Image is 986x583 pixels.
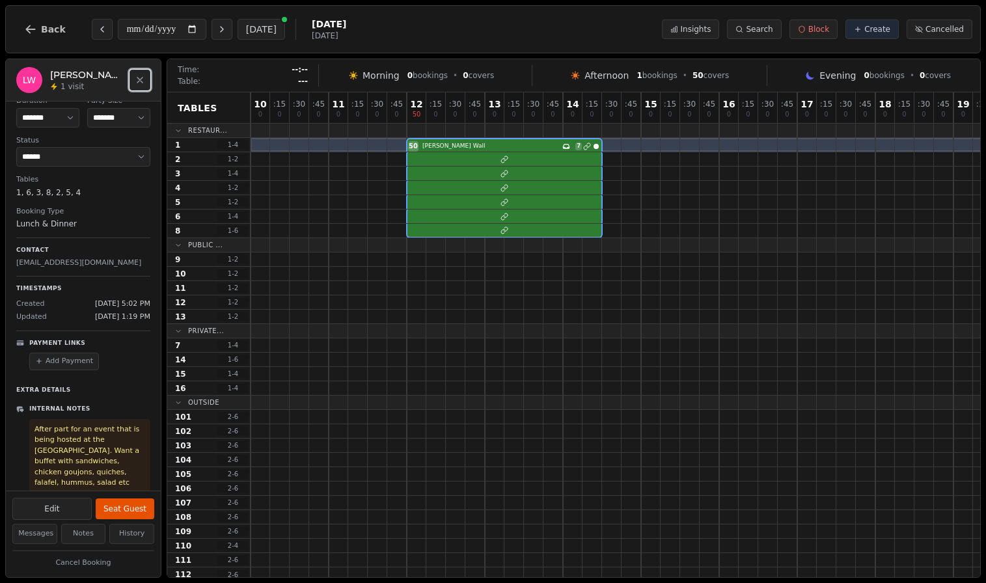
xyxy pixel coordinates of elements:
span: 1 - 2 [217,183,249,193]
span: 0 [463,71,468,80]
span: 0 [394,111,398,118]
span: 1 [637,71,642,80]
span: • [910,70,914,81]
button: History [109,524,154,544]
span: 2 [175,154,180,165]
button: Insights [662,20,720,39]
span: --- [298,76,308,87]
span: 1 [175,140,180,150]
span: 1 - 4 [217,340,249,350]
span: 0 [864,71,870,80]
span: : 45 [781,100,793,108]
span: 112 [175,569,191,580]
span: [DATE] 1:19 PM [95,312,150,323]
span: : 45 [859,100,871,108]
span: 102 [175,426,191,437]
span: 1 - 4 [217,369,249,379]
span: : 15 [664,100,676,108]
button: Create [845,20,899,39]
span: 2 - 6 [217,412,249,422]
span: 13 [488,100,500,109]
span: 0 [961,111,965,118]
span: 2 - 6 [217,455,249,465]
span: 110 [175,541,191,551]
button: Block [789,20,838,39]
span: 0 [843,111,847,118]
span: 15 [175,369,186,379]
span: 1 visit [61,81,84,92]
span: 0 [727,111,731,118]
span: 103 [175,441,191,451]
span: Created [16,299,45,310]
span: 2 - 6 [217,426,249,436]
span: 0 [805,111,809,118]
span: 2 - 6 [217,526,249,536]
span: 0 [883,111,887,118]
dt: Tables [16,174,150,185]
span: : 15 [273,100,286,108]
span: 2 - 6 [217,483,249,493]
span: : 15 [351,100,364,108]
span: 0 [551,111,555,118]
span: 1 - 4 [217,140,249,150]
span: [PERSON_NAME] Wall [422,142,560,151]
span: 6 [175,211,180,222]
span: Afternoon [584,69,629,82]
span: 0 [277,111,281,118]
span: 0 [863,111,867,118]
p: Contact [16,246,150,255]
span: 0 [258,111,262,118]
span: 14 [175,355,186,365]
span: 111 [175,555,191,565]
span: 2 - 6 [217,498,249,508]
span: 1 - 2 [217,154,249,164]
span: 0 [687,111,691,118]
span: : 45 [937,100,950,108]
span: bookings [637,70,677,81]
span: 2 - 6 [217,469,249,479]
span: Restaur... [188,126,227,135]
span: : 30 [371,100,383,108]
span: 105 [175,469,191,480]
span: 0 [746,111,750,118]
span: 0 [355,111,359,118]
dt: Status [16,135,150,146]
span: 0 [629,111,633,118]
span: : 30 [605,100,618,108]
span: 104 [175,455,191,465]
span: 0 [765,111,769,118]
span: 1 - 2 [217,269,249,278]
span: 1 - 2 [217,197,249,207]
span: 13 [175,312,186,322]
span: 0 [609,111,613,118]
span: 11 [332,100,344,109]
span: : 15 [430,100,442,108]
dt: Duration [16,96,79,107]
span: covers [463,70,494,81]
button: Cancelled [907,20,972,39]
span: Public ... [188,240,223,250]
button: Search [727,20,781,39]
span: 50 [409,141,418,151]
span: : 45 [312,100,325,108]
span: : 30 [293,100,305,108]
span: : 45 [390,100,403,108]
span: Updated [16,312,47,323]
dd: 1, 6, 3, 8, 2, 5, 4 [16,187,150,198]
div: LW [16,67,42,93]
span: 1 - 4 [217,211,249,221]
button: Next day [212,19,232,40]
span: [DATE] [312,31,346,41]
span: 0 [375,111,379,118]
span: 12 [175,297,186,308]
span: [DATE] 5:02 PM [95,299,150,310]
span: Search [746,24,773,34]
span: 1 - 6 [217,355,249,364]
span: : 30 [449,100,461,108]
span: 2 - 6 [217,570,249,580]
span: : 15 [586,100,598,108]
span: 0 [922,111,925,118]
span: 0 [590,111,594,118]
span: 106 [175,483,191,494]
span: Back [41,25,66,34]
